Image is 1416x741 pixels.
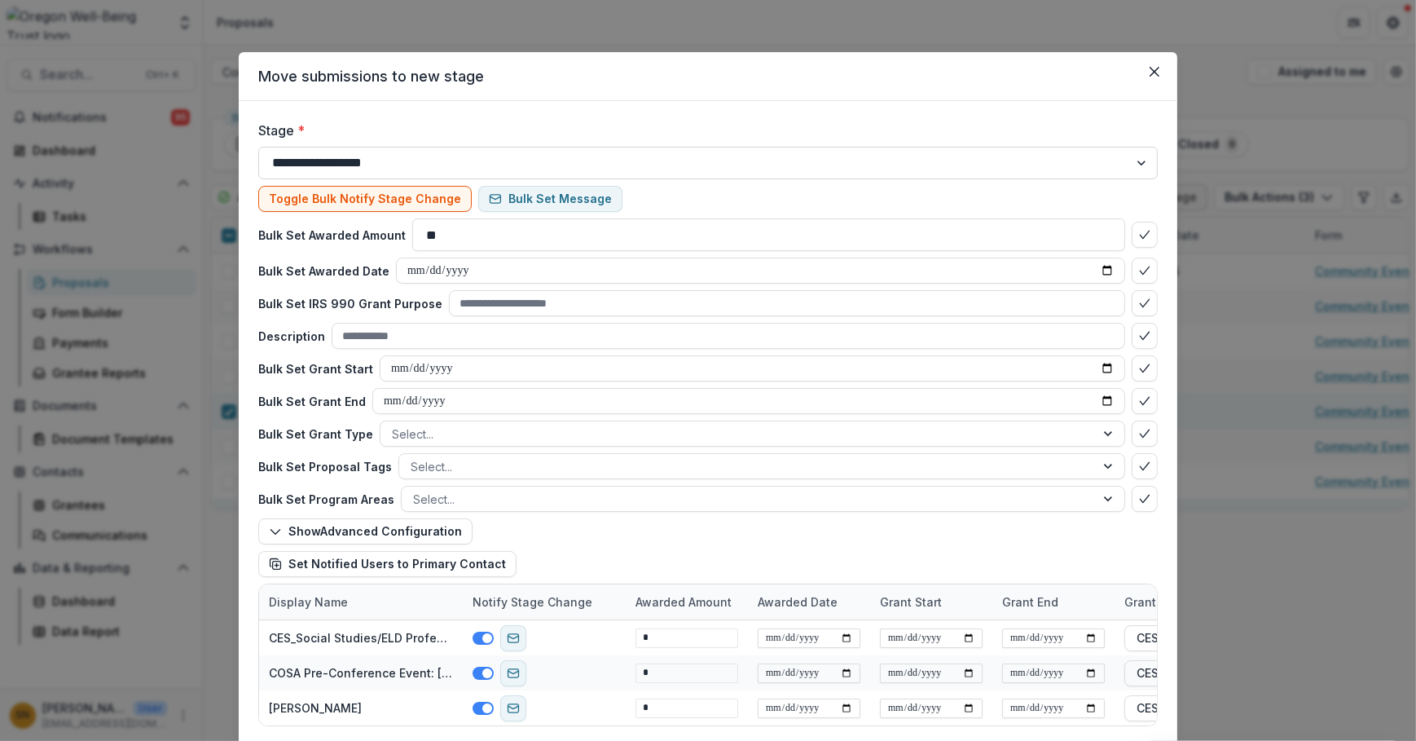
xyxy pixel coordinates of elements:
div: Awarded Amount [626,584,748,620]
button: ShowAdvanced Configuration [258,518,473,545]
div: Awarded Date [748,593,847,611]
div: Grant Type [1115,584,1318,620]
div: Display Name [259,593,358,611]
div: Notify Stage Change [463,584,626,620]
p: Bulk Set Grant Type [258,426,373,443]
div: Awarded Amount [626,593,741,611]
div: Grant End [992,593,1068,611]
button: bulk-confirm-option [1132,258,1158,284]
button: send-email [500,625,526,651]
p: Description [258,328,325,345]
label: Stage [258,121,1148,140]
div: Display Name [259,584,463,620]
button: bulk-confirm-option [1132,388,1158,414]
button: bulk-confirm-option [1132,421,1158,447]
button: send-email [500,695,526,721]
button: Set Notified Users to Primary Contact [258,551,517,577]
p: Bulk Set Grant Start [258,360,373,377]
div: Grant Start [870,593,952,611]
button: bulk-confirm-option [1132,323,1158,349]
div: Awarded Date [748,584,870,620]
button: set-bulk-email [478,186,622,212]
header: Move submissions to new stage [239,52,1177,101]
p: Bulk Set Grant End [258,393,366,410]
button: Close [1141,59,1168,85]
button: bulk-confirm-option [1132,355,1158,382]
p: Bulk Set Awarded Amount [258,227,406,244]
div: Grant End [992,584,1115,620]
p: Bulk Set Awarded Date [258,262,389,280]
button: bulk-confirm-option [1132,222,1158,248]
p: Bulk Set Program Areas [258,491,394,508]
button: bulk-confirm-option [1132,486,1158,512]
button: bulk-confirm-option [1132,453,1158,479]
div: [PERSON_NAME] [269,699,362,717]
div: Grant Type [1115,593,1198,611]
div: Grant Start [870,584,992,620]
button: send-email [500,660,526,686]
div: Notify Stage Change [463,593,602,611]
p: Bulk Set Proposal Tags [258,458,392,475]
button: bulk-confirm-option [1132,290,1158,316]
div: COSA Pre-Conference Event: [US_STATE] Education Workforce Wellness Initiative: A Collaboration Be... [269,664,453,681]
button: Toggle Bulk Notify Stage Change [258,186,472,212]
p: Bulk Set IRS 990 Grant Purpose [258,295,442,312]
div: CES_Social Studies/ELD Professional Development Sessions_2025 [269,629,453,646]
